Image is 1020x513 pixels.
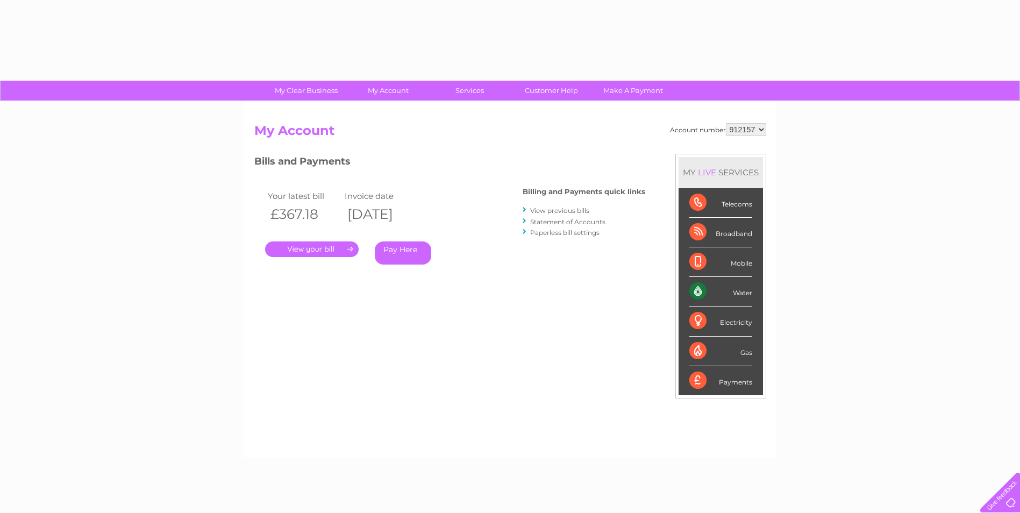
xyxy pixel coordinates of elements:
[689,218,752,247] div: Broadband
[507,81,596,101] a: Customer Help
[689,188,752,218] div: Telecoms
[589,81,677,101] a: Make A Payment
[679,157,763,188] div: MY SERVICES
[262,81,351,101] a: My Clear Business
[689,277,752,307] div: Water
[344,81,432,101] a: My Account
[425,81,514,101] a: Services
[254,123,766,144] h2: My Account
[342,203,419,225] th: [DATE]
[375,241,431,265] a: Pay Here
[254,154,645,173] h3: Bills and Payments
[530,229,600,237] a: Paperless bill settings
[530,218,605,226] a: Statement of Accounts
[689,366,752,395] div: Payments
[689,247,752,277] div: Mobile
[342,189,419,203] td: Invoice date
[265,203,343,225] th: £367.18
[530,206,589,215] a: View previous bills
[689,337,752,366] div: Gas
[265,189,343,203] td: Your latest bill
[689,307,752,336] div: Electricity
[696,167,718,177] div: LIVE
[670,123,766,136] div: Account number
[265,241,359,257] a: .
[523,188,645,196] h4: Billing and Payments quick links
